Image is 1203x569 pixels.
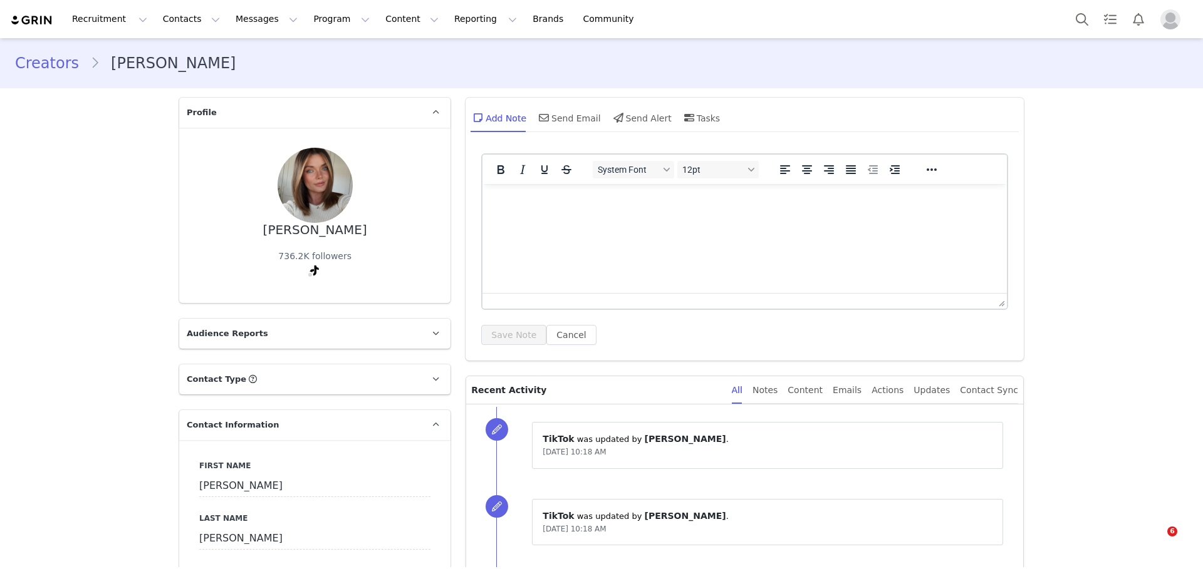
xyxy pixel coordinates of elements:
label: First Name [199,460,430,471]
span: 12pt [682,165,744,175]
button: Justify [840,161,862,178]
button: Reveal or hide additional toolbar items [921,161,942,178]
div: Press the Up and Down arrow keys to resize the editor. [994,294,1007,309]
a: Tasks [1096,5,1124,33]
div: All [732,376,742,404]
p: Recent Activity [471,376,721,404]
button: Font sizes [677,161,759,178]
button: Cancel [546,325,596,345]
div: Tasks [682,103,721,133]
div: 736.2K followers [278,250,352,263]
div: Send Email [536,103,601,133]
div: Content [788,376,823,404]
button: Fonts [593,161,674,178]
span: System Font [598,165,659,175]
div: Send Alert [611,103,672,133]
iframe: Rich Text Area [482,184,1007,293]
button: Italic [512,161,533,178]
p: ⁨ ⁩ was updated by ⁨ ⁩. [543,433,992,446]
button: Profile [1153,9,1193,29]
span: [PERSON_NAME] [645,511,726,521]
button: Bold [490,161,511,178]
div: Updates [914,376,950,404]
button: Underline [534,161,555,178]
span: [DATE] 10:18 AM [543,448,606,456]
button: Notifications [1125,5,1152,33]
span: Audience Reports [187,327,268,340]
span: TikTok [543,511,574,521]
span: Contact Information [187,419,279,431]
a: Brands [525,5,575,33]
button: Decrease indent [862,161,883,178]
div: Notes [753,376,778,404]
button: Messages [228,5,305,33]
iframe: Intercom live chat [1142,526,1172,556]
button: Align right [818,161,840,178]
span: [DATE] 10:18 AM [543,525,606,533]
div: Contact Sync [960,376,1018,404]
label: Last Name [199,513,430,524]
div: Add Note [471,103,526,133]
span: [PERSON_NAME] [645,434,726,444]
a: Creators [15,52,90,74]
div: Actions [872,376,904,404]
p: ⁨ ⁩ was updated by ⁨ ⁩. [543,510,992,523]
button: Program [306,5,377,33]
button: Search [1068,5,1096,33]
button: Strikethrough [556,161,577,178]
button: Align left [774,161,796,178]
img: grin logo [10,14,54,26]
img: 4e35a210-c7d2-48d9-a2f8-4bdb1c026851.jpg [278,148,353,223]
button: Save Note [481,325,546,345]
button: Reporting [447,5,524,33]
button: Increase indent [884,161,905,178]
img: placeholder-profile.jpg [1160,9,1180,29]
button: Contacts [155,5,227,33]
div: Emails [833,376,862,404]
span: TikTok [543,434,574,444]
span: Profile [187,106,217,119]
span: Contact Type [187,373,246,386]
a: Community [576,5,647,33]
span: 6 [1167,526,1177,536]
button: Content [378,5,446,33]
div: [PERSON_NAME] [263,223,367,237]
button: Align center [796,161,818,178]
button: Recruitment [65,5,155,33]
